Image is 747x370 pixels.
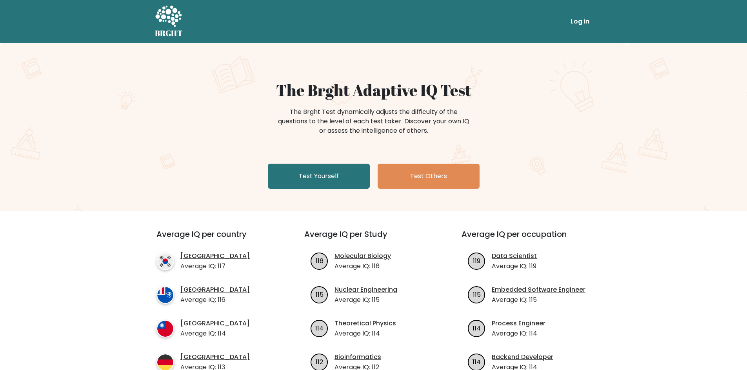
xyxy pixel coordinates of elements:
[378,164,480,189] a: Test Others
[334,251,391,261] a: Molecular Biology
[334,295,397,305] p: Average IQ: 115
[473,256,480,265] text: 119
[316,357,323,366] text: 112
[156,286,174,304] img: country
[492,319,545,328] a: Process Engineer
[492,285,585,294] a: Embedded Software Engineer
[156,253,174,270] img: country
[276,107,472,135] div: The Brght Test dynamically adjusts the difficulty of the questions to the level of each test take...
[316,256,324,265] text: 116
[334,319,396,328] a: Theoretical Physics
[180,285,250,294] a: [GEOGRAPHIC_DATA]
[334,262,391,271] p: Average IQ: 116
[492,295,585,305] p: Average IQ: 115
[462,229,600,248] h3: Average IQ per occupation
[473,323,481,332] text: 114
[180,251,250,261] a: [GEOGRAPHIC_DATA]
[180,352,250,362] a: [GEOGRAPHIC_DATA]
[182,81,565,99] h1: The Brght Adaptive IQ Test
[156,229,276,248] h3: Average IQ per country
[315,323,324,332] text: 114
[492,329,545,338] p: Average IQ: 114
[180,295,250,305] p: Average IQ: 116
[180,262,250,271] p: Average IQ: 117
[156,320,174,338] img: country
[155,29,183,38] h5: BRGHT
[492,262,537,271] p: Average IQ: 119
[180,319,250,328] a: [GEOGRAPHIC_DATA]
[492,352,553,362] a: Backend Developer
[316,290,324,299] text: 115
[304,229,443,248] h3: Average IQ per Study
[268,164,370,189] a: Test Yourself
[334,352,381,362] a: Bioinformatics
[155,3,183,40] a: BRGHT
[334,285,397,294] a: Nuclear Engineering
[180,329,250,338] p: Average IQ: 114
[567,14,593,29] a: Log in
[334,329,396,338] p: Average IQ: 114
[473,357,481,366] text: 114
[473,290,481,299] text: 115
[492,251,537,261] a: Data Scientist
